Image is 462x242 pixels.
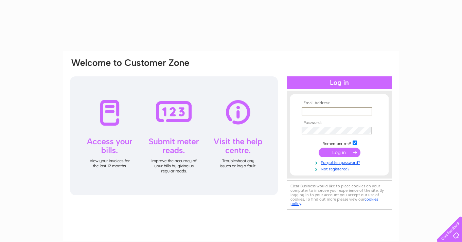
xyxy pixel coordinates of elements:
[319,148,360,157] input: Submit
[287,180,392,210] div: Clear Business would like to place cookies on your computer to improve your experience of the sit...
[300,101,379,106] th: Email Address:
[300,139,379,146] td: Remember me?
[290,197,378,206] a: cookies policy
[302,165,379,172] a: Not registered?
[302,159,379,165] a: Forgotten password?
[300,120,379,125] th: Password:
